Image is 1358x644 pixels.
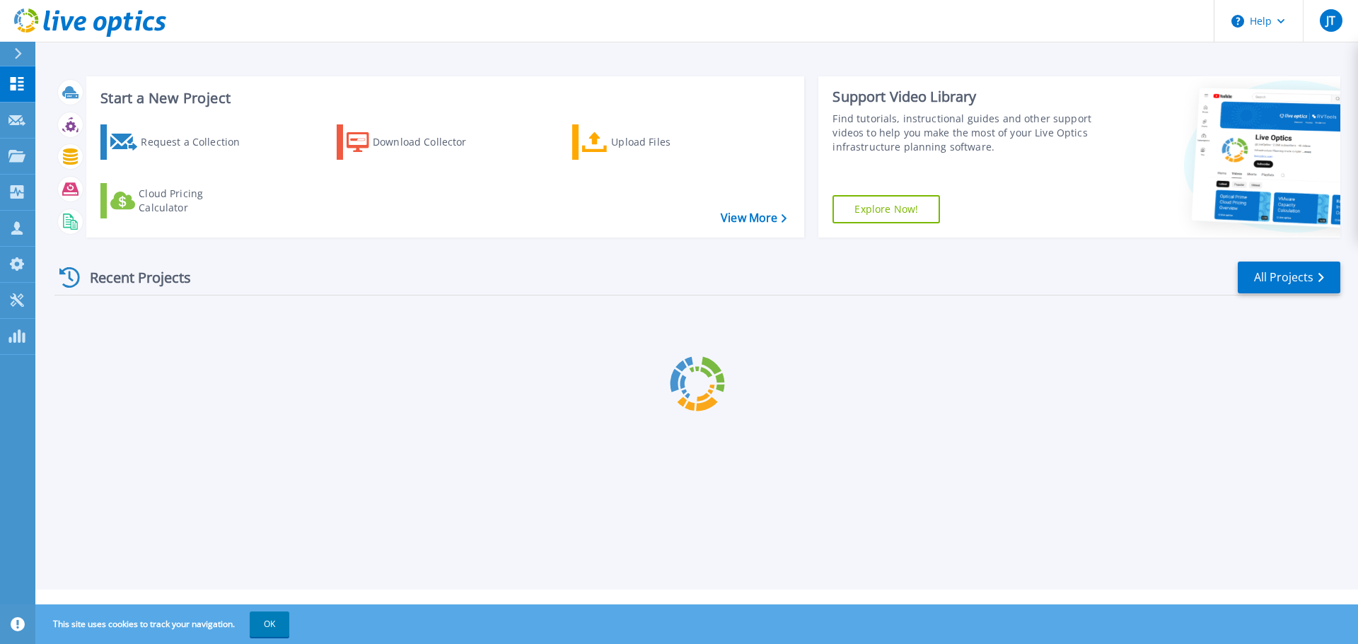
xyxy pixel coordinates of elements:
[100,183,258,218] a: Cloud Pricing Calculator
[250,611,289,637] button: OK
[721,211,787,225] a: View More
[100,90,787,106] h3: Start a New Project
[141,128,254,156] div: Request a Collection
[832,88,1098,106] div: Support Video Library
[373,128,486,156] div: Download Collector
[1238,262,1340,293] a: All Projects
[832,195,940,223] a: Explore Now!
[54,260,210,295] div: Recent Projects
[832,112,1098,154] div: Find tutorials, instructional guides and other support videos to help you make the most of your L...
[337,124,494,160] a: Download Collector
[139,187,252,215] div: Cloud Pricing Calculator
[39,611,289,637] span: This site uses cookies to track your navigation.
[611,128,724,156] div: Upload Files
[572,124,730,160] a: Upload Files
[100,124,258,160] a: Request a Collection
[1326,15,1335,26] span: JT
